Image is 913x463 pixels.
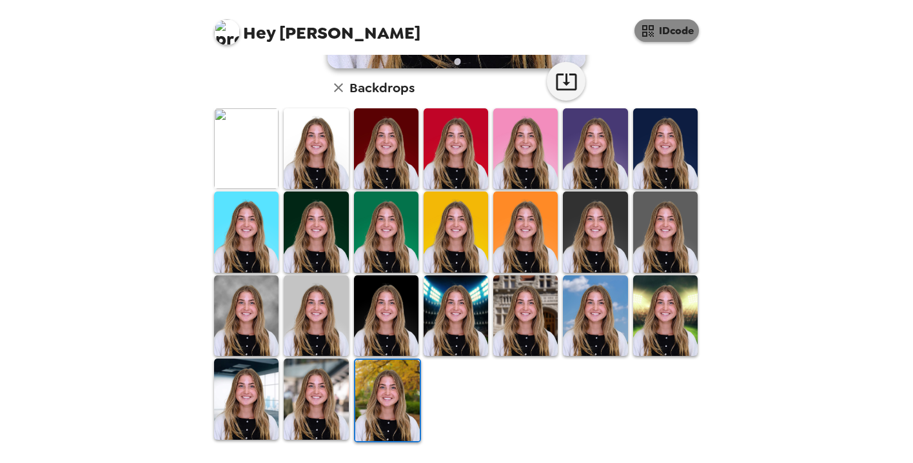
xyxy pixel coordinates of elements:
h6: Backdrops [349,77,415,98]
img: profile pic [214,19,240,45]
span: Hey [243,21,275,44]
button: IDcode [634,19,699,42]
img: Original [214,108,279,189]
span: [PERSON_NAME] [214,13,420,42]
